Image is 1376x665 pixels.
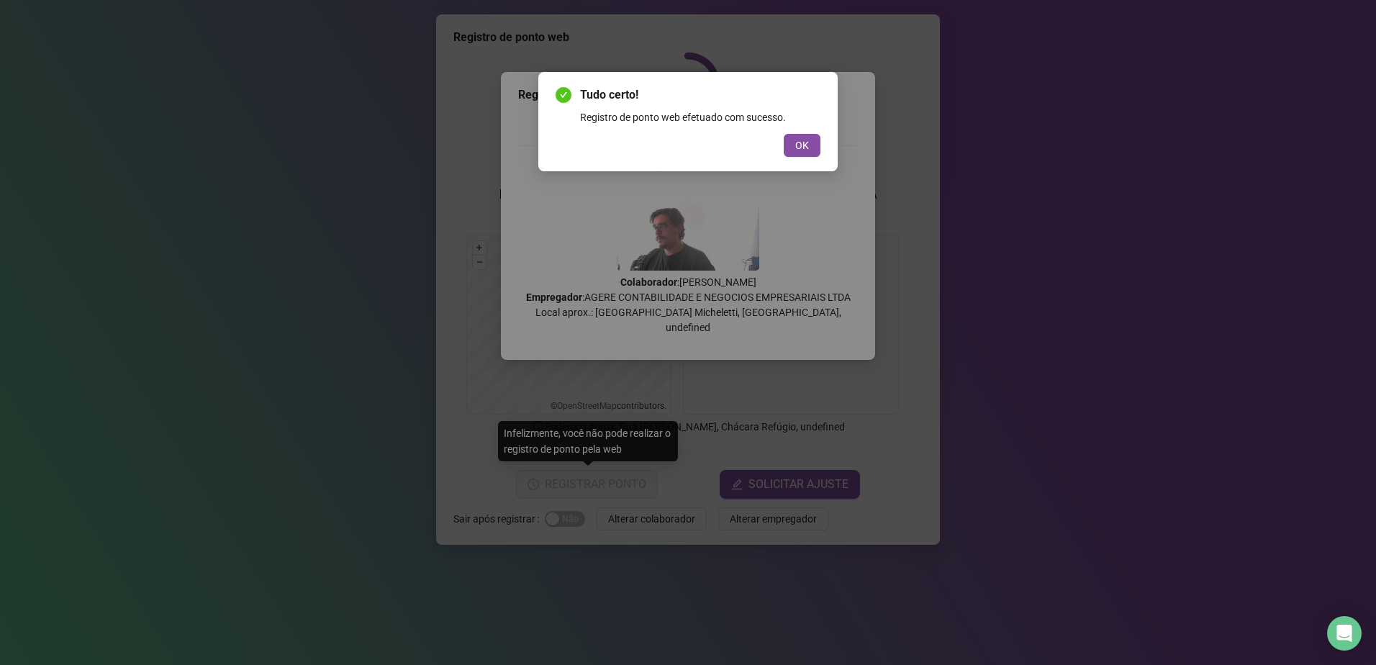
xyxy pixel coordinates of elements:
div: Open Intercom Messenger [1327,616,1362,651]
div: Registro de ponto web efetuado com sucesso. [580,109,820,125]
span: OK [795,137,809,153]
button: OK [784,134,820,157]
span: check-circle [556,87,571,103]
span: Tudo certo! [580,86,820,104]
